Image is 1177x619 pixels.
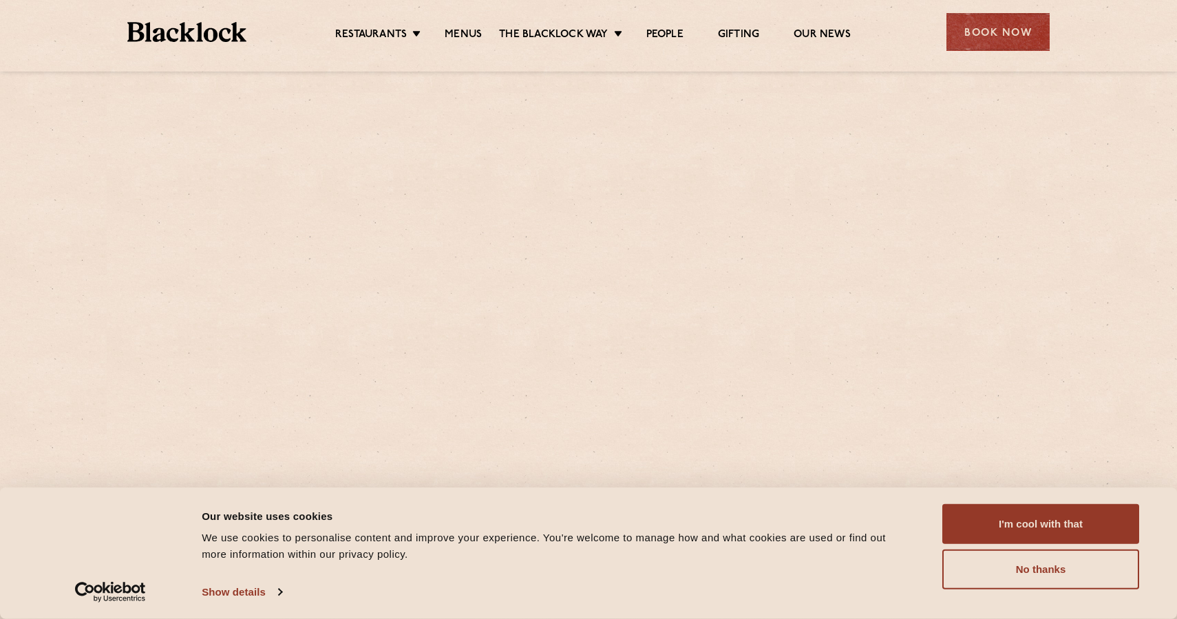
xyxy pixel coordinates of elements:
[718,28,759,43] a: Gifting
[942,504,1139,544] button: I'm cool with that
[646,28,683,43] a: People
[794,28,851,43] a: Our News
[202,582,282,602] a: Show details
[335,28,407,43] a: Restaurants
[202,508,911,524] div: Our website uses cookies
[445,28,482,43] a: Menus
[946,13,1050,51] div: Book Now
[127,22,246,42] img: BL_Textured_Logo-footer-cropped.svg
[499,28,608,43] a: The Blacklock Way
[202,530,911,563] div: We use cookies to personalise content and improve your experience. You're welcome to manage how a...
[50,582,171,602] a: Usercentrics Cookiebot - opens in a new window
[942,550,1139,589] button: No thanks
